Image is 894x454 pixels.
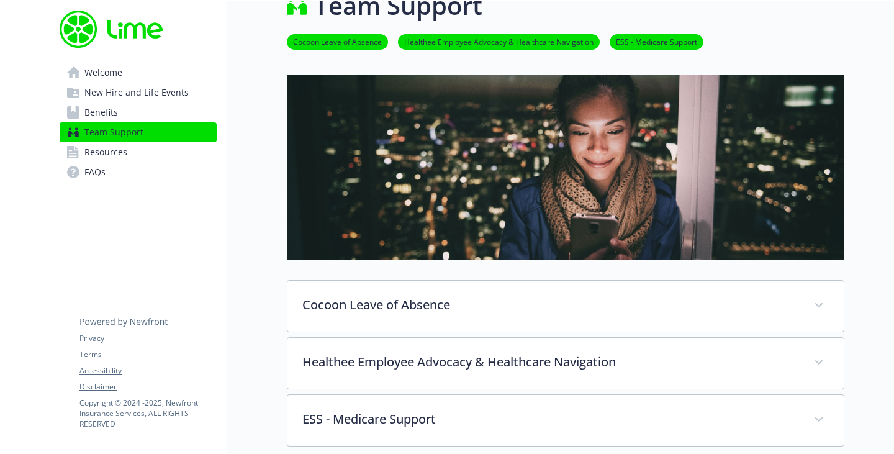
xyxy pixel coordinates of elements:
[287,338,844,389] div: Healthee Employee Advocacy & Healthcare Navigation
[60,142,217,162] a: Resources
[79,381,216,393] a: Disclaimer
[79,349,216,360] a: Terms
[84,63,122,83] span: Welcome
[287,35,388,47] a: Cocoon Leave of Absence
[610,35,703,47] a: ESS - Medicare Support
[79,397,216,429] p: Copyright © 2024 - 2025 , Newfront Insurance Services, ALL RIGHTS RESERVED
[84,162,106,182] span: FAQs
[302,410,799,429] p: ESS - Medicare Support
[287,395,844,446] div: ESS - Medicare Support
[287,281,844,332] div: Cocoon Leave of Absence
[84,83,189,102] span: New Hire and Life Events
[60,63,217,83] a: Welcome
[302,353,799,371] p: Healthee Employee Advocacy & Healthcare Navigation
[60,162,217,182] a: FAQs
[84,102,118,122] span: Benefits
[60,122,217,142] a: Team Support
[398,35,600,47] a: Healthee Employee Advocacy & Healthcare Navigation
[60,102,217,122] a: Benefits
[60,83,217,102] a: New Hire and Life Events
[79,365,216,376] a: Accessibility
[84,122,143,142] span: Team Support
[287,75,844,260] img: team support page banner
[302,296,799,314] p: Cocoon Leave of Absence
[84,142,127,162] span: Resources
[79,333,216,344] a: Privacy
